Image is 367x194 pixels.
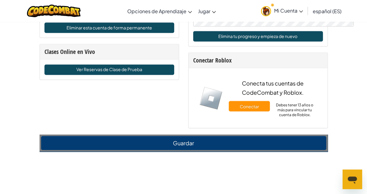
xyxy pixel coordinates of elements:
[198,8,210,14] span: Jugar
[261,6,271,16] img: avatar
[273,102,317,117] div: Debes tener 13 años o más para vincular tu cuenta de Roblox.
[193,31,323,41] button: Elimina tu progreso y empieza de nuevo
[27,5,81,17] img: CodeCombat logo
[199,86,223,110] img: roblox-logo.svg
[229,79,316,97] p: Conecta tus cuentas de CodeCombat y Roblox.
[44,22,174,33] button: Eliminar esta cuenta de forma permanente
[127,8,186,14] span: Opciones de Aprendizaje
[310,3,345,19] a: español (ES)
[342,169,362,189] iframe: Botón para iniciar la ventana de mensajería, conversación en curso
[274,7,303,14] span: Mi Cuenta
[193,56,323,65] div: Conectar Roblox
[124,3,195,19] a: Opciones de Aprendizaje
[195,3,219,19] a: Jugar
[258,1,306,21] a: Mi Cuenta
[44,47,174,56] div: Clases Online en Vivo
[313,8,342,14] span: español (ES)
[44,64,174,75] a: Ver Reservas de Clase de Prueba
[229,101,270,111] button: Conectar
[41,136,326,150] button: Guardar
